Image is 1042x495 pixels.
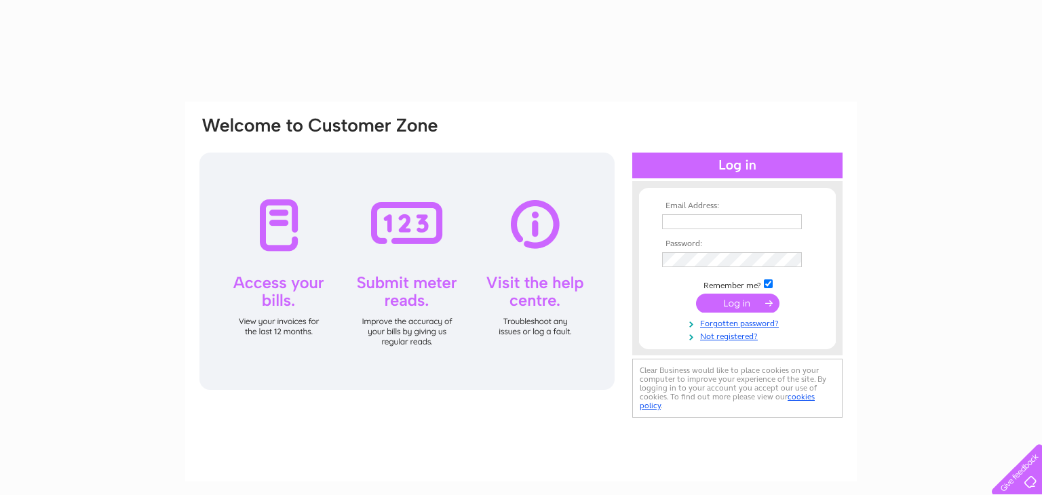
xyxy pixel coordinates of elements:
a: Not registered? [662,329,816,342]
a: cookies policy [640,392,815,410]
th: Email Address: [659,201,816,211]
th: Password: [659,239,816,249]
div: Clear Business would like to place cookies on your computer to improve your experience of the sit... [632,359,843,418]
input: Submit [696,294,779,313]
a: Forgotten password? [662,316,816,329]
td: Remember me? [659,277,816,291]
